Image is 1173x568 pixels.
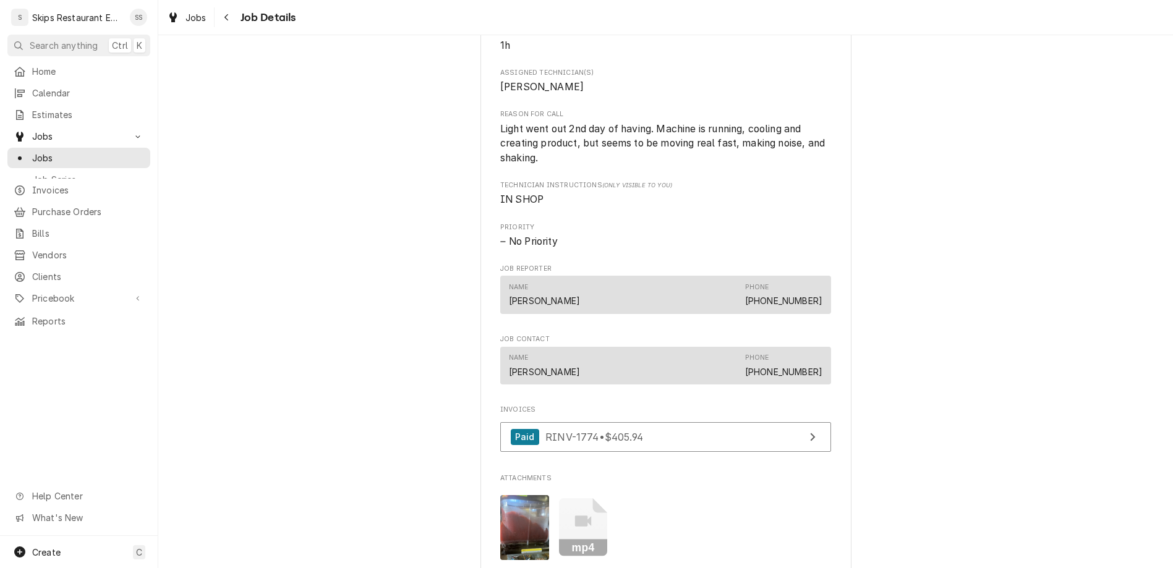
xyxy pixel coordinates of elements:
a: Bills [7,223,150,244]
span: Reason For Call [500,122,831,166]
a: Go to Pricebook [7,288,150,308]
div: No Priority [500,234,831,249]
span: Help Center [32,490,143,502]
span: K [137,39,142,52]
a: Purchase Orders [7,201,150,222]
span: Bills [32,227,144,240]
span: Jobs [32,151,144,164]
span: Purchase Orders [32,205,144,218]
span: Job Reporter [500,264,831,274]
a: Clients [7,266,150,287]
span: Attachments [500,473,831,483]
a: [PHONE_NUMBER] [745,295,822,306]
span: Job Contact [500,334,831,344]
span: IN SHOP [500,193,544,205]
div: Name [509,282,529,292]
span: Clients [32,270,144,283]
span: Calendar [32,87,144,100]
span: What's New [32,511,143,524]
div: Contact [500,276,831,313]
div: Phone [745,353,769,363]
span: Reports [32,315,144,328]
a: [PHONE_NUMBER] [745,367,822,377]
span: Search anything [30,39,98,52]
span: Jobs [32,130,126,143]
span: Ctrl [112,39,128,52]
a: Job Series [7,169,150,190]
span: Estimated Job Duration [500,38,831,53]
button: mp4 [559,495,608,560]
div: Phone [745,353,822,378]
span: (Only Visible to You) [602,182,672,189]
span: Invoices [500,405,831,415]
a: Go to What's New [7,507,150,528]
button: Navigate back [217,7,237,27]
span: Create [32,547,61,557]
div: Name [509,282,580,307]
span: Invoices [32,184,144,197]
span: Priority [500,234,831,249]
div: SS [130,9,147,26]
span: [object Object] [500,192,831,207]
button: Search anythingCtrlK [7,35,150,56]
div: Job Reporter List [500,276,831,319]
div: Reason For Call [500,109,831,165]
div: Job Reporter [500,264,831,320]
a: Go to Jobs [7,126,150,146]
span: Job Details [237,9,296,26]
div: Estimated Job Duration [500,26,831,53]
div: Contact [500,347,831,384]
a: Jobs [7,148,150,168]
div: Assigned Technician(s) [500,68,831,95]
div: Name [509,353,529,363]
a: Jobs [162,7,211,28]
span: 1h [500,40,510,51]
div: [PERSON_NAME] [509,294,580,307]
span: Assigned Technician(s) [500,80,831,95]
span: Technician Instructions [500,180,831,190]
div: Shan Skipper's Avatar [130,9,147,26]
span: [PERSON_NAME] [500,81,584,93]
div: [PERSON_NAME] [509,365,580,378]
div: Job Contact [500,334,831,390]
a: Calendar [7,83,150,103]
a: Invoices [7,180,150,200]
span: Priority [500,223,831,232]
div: Skips Restaurant Equipment [32,11,123,24]
a: Vendors [7,245,150,265]
div: Invoices [500,405,831,458]
a: Estimates [7,104,150,125]
span: Home [32,65,144,78]
span: Vendors [32,248,144,261]
span: Job Series [32,173,144,186]
div: [object Object] [500,180,831,207]
span: Estimates [32,108,144,121]
span: Reason For Call [500,109,831,119]
div: Name [509,353,580,378]
div: Job Contact List [500,347,831,390]
div: Paid [511,429,539,446]
a: Reports [7,311,150,331]
div: S [11,9,28,26]
div: Priority [500,223,831,249]
img: zg61jZYjSMezFIc0CpaO [500,495,549,560]
a: Go to Help Center [7,486,150,506]
div: Phone [745,282,769,292]
span: Light went out 2nd day of having. Machine is running, cooling and creating product, but seems to ... [500,123,827,164]
span: C [136,546,142,559]
a: View Invoice [500,422,831,452]
span: Pricebook [32,292,126,305]
span: Assigned Technician(s) [500,68,831,78]
span: RINV-1774 • $405.94 [545,430,643,443]
a: Home [7,61,150,82]
div: Phone [745,282,822,307]
span: Jobs [186,11,207,24]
